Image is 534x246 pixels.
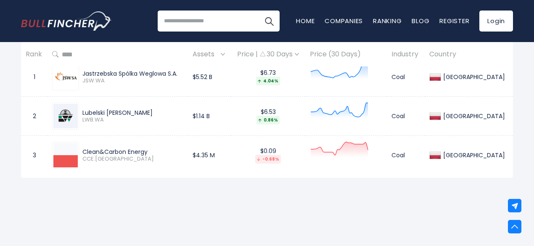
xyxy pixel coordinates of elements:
[259,11,280,32] button: Search
[387,97,425,136] td: Coal
[82,156,183,163] span: CCE.[GEOGRAPHIC_DATA]
[387,58,425,97] td: Coal
[425,42,513,67] th: Country
[82,70,183,77] div: Jastrzebska Spólka Weglowa S.A.
[236,50,301,59] div: Price | 30 Days
[188,136,231,175] td: $4.35 M
[53,65,78,89] img: JSW.WA.png
[387,42,425,67] th: Industry
[21,136,48,175] td: 3
[21,97,48,136] td: 2
[188,58,231,97] td: $5.52 B
[305,42,387,67] th: Price (30 Days)
[82,109,183,116] div: Lubelski [PERSON_NAME]
[82,116,183,124] span: LWB.WA
[53,143,78,167] img: CCE.WA.png
[256,77,280,85] div: 4.04%
[325,16,363,25] a: Companies
[441,73,505,81] div: [GEOGRAPHIC_DATA]
[21,11,112,31] img: Bullfincher logo
[53,104,78,128] img: LWB.WA.png
[188,97,231,136] td: $1.14 B
[236,147,301,164] div: $0.09
[373,16,402,25] a: Ranking
[256,116,280,124] div: 0.86%
[441,112,505,120] div: [GEOGRAPHIC_DATA]
[387,136,425,175] td: Coal
[479,11,513,32] a: Login
[21,11,111,31] a: Go to homepage
[236,108,301,124] div: $6.53
[82,148,183,156] div: Clean&Carbon Energy
[21,42,48,67] th: Rank
[412,16,429,25] a: Blog
[255,155,281,164] div: -0.68%
[296,16,315,25] a: Home
[441,151,505,159] div: [GEOGRAPHIC_DATA]
[439,16,469,25] a: Register
[21,58,48,97] td: 1
[236,69,301,85] div: $6.73
[82,77,183,85] span: JSW.WA
[193,48,219,61] span: Assets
